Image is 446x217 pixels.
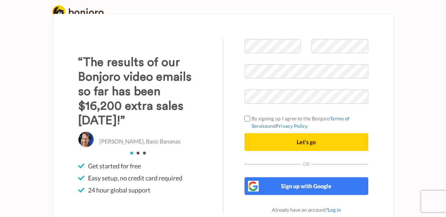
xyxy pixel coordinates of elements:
img: logo_full.png [52,5,104,18]
span: Sign up with Google [281,183,331,189]
span: Let's go [297,139,316,145]
button: Let's go [244,133,368,151]
label: By signing up I agree to the Bonjoro and [244,115,368,130]
span: Get started for free [88,162,141,170]
h3: “The results of our Bonjoro video emails so far has been $16,200 extra sales [DATE]!” [78,55,202,128]
span: Easy setup, no credit card required [88,174,182,182]
span: 24 hour global support [88,186,150,194]
a: Log in [328,207,341,213]
input: By signing up I agree to the BonjoroTerms of ServiceandPrivacy Policy [244,116,250,121]
button: Sign up with Google [244,177,368,195]
span: Already have an account? [272,207,341,213]
span: Or [301,162,311,167]
img: Christo Hall, Basic Bananas [78,131,94,147]
a: Privacy Policy [276,123,308,129]
p: [PERSON_NAME], Basic Bananas [99,137,181,146]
